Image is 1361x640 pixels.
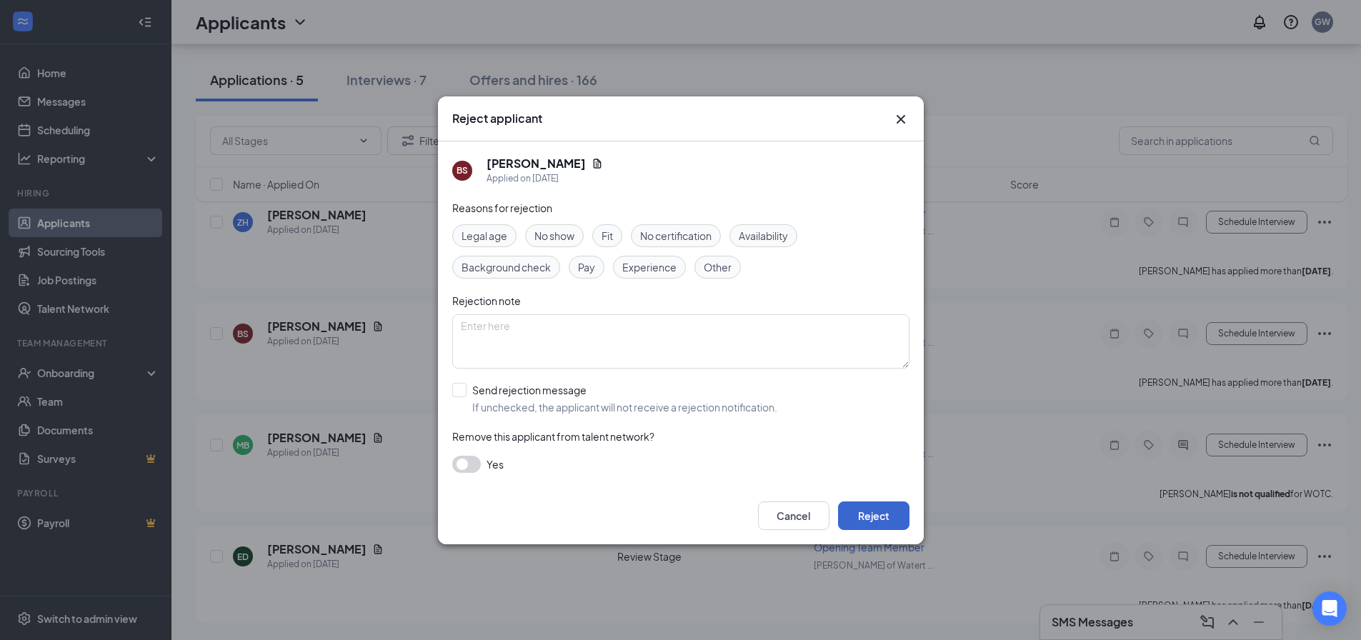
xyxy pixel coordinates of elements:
h5: [PERSON_NAME] [487,156,586,171]
span: Rejection note [452,294,521,307]
h3: Reject applicant [452,111,542,126]
span: Yes [487,456,504,473]
button: Reject [838,501,909,530]
span: Other [704,259,732,275]
div: Open Intercom Messenger [1312,591,1347,626]
span: Availability [739,228,788,244]
button: Cancel [758,501,829,530]
button: Close [892,111,909,128]
svg: Document [592,158,603,169]
span: Fit [602,228,613,244]
svg: Cross [892,111,909,128]
div: BS [457,164,468,176]
span: Reasons for rejection [452,201,552,214]
div: Applied on [DATE] [487,171,603,186]
span: Legal age [462,228,507,244]
span: Pay [578,259,595,275]
span: No show [534,228,574,244]
span: Remove this applicant from talent network? [452,430,654,443]
span: No certification [640,228,712,244]
span: Experience [622,259,677,275]
span: Background check [462,259,551,275]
